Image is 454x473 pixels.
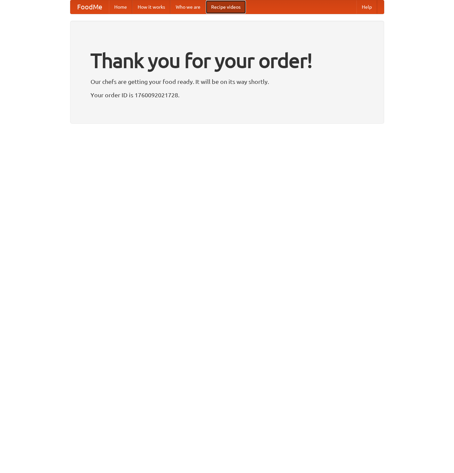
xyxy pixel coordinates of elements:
[170,0,206,14] a: Who we are
[70,0,109,14] a: FoodMe
[132,0,170,14] a: How it works
[91,77,364,87] p: Our chefs are getting your food ready. It will be on its way shortly.
[109,0,132,14] a: Home
[356,0,377,14] a: Help
[206,0,246,14] a: Recipe videos
[91,90,364,100] p: Your order ID is 1760092021728.
[91,44,364,77] h1: Thank you for your order!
